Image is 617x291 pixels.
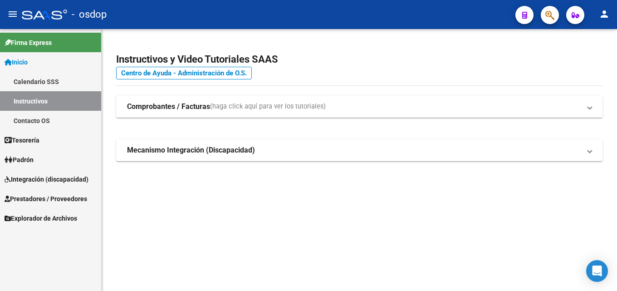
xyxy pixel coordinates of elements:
span: Padrón [5,155,34,165]
span: - osdop [72,5,107,25]
span: Firma Express [5,38,52,48]
mat-expansion-panel-header: Comprobantes / Facturas(haga click aquí para ver los tutoriales) [116,96,602,118]
mat-expansion-panel-header: Mecanismo Integración (Discapacidad) [116,139,602,161]
div: Open Intercom Messenger [586,260,608,282]
mat-icon: person [599,9,610,20]
span: Tesorería [5,135,39,145]
mat-icon: menu [7,9,18,20]
span: Inicio [5,57,28,67]
strong: Mecanismo Integración (Discapacidad) [127,145,255,155]
a: Centro de Ayuda - Administración de O.S. [116,67,252,79]
span: Explorador de Archivos [5,213,77,223]
span: Integración (discapacidad) [5,174,88,184]
span: (haga click aquí para ver los tutoriales) [210,102,326,112]
strong: Comprobantes / Facturas [127,102,210,112]
span: Prestadores / Proveedores [5,194,87,204]
h2: Instructivos y Video Tutoriales SAAS [116,51,602,68]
